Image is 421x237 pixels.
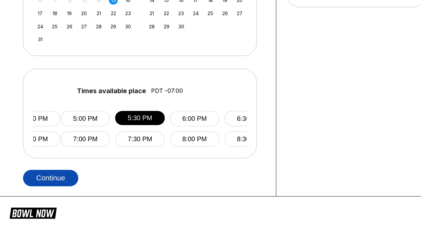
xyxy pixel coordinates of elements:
div: Choose Friday, September 26th, 2025 [221,9,230,18]
button: 6:30 PM [224,111,274,126]
div: Choose Monday, September 22nd, 2025 [162,9,171,18]
button: Continue [23,170,78,186]
div: Choose Thursday, September 25th, 2025 [206,9,215,18]
div: Choose Tuesday, September 30th, 2025 [177,22,186,31]
span: PDT -07:00 [151,87,183,94]
div: Choose Saturday, September 27th, 2025 [235,9,244,18]
button: 5:30 PM [115,111,165,125]
div: Choose Tuesday, August 19th, 2025 [65,9,74,18]
div: Choose Friday, August 22nd, 2025 [109,9,118,18]
div: Choose Monday, September 29th, 2025 [162,22,171,31]
button: 8:30 PM [224,131,274,147]
button: 2:30 PM [11,111,61,126]
div: Choose Thursday, August 28th, 2025 [94,22,103,31]
div: Choose Sunday, August 31st, 2025 [36,35,45,44]
div: Choose Sunday, August 17th, 2025 [36,9,45,18]
div: Choose Wednesday, August 20th, 2025 [80,9,88,18]
div: Choose Monday, August 25th, 2025 [50,22,59,31]
div: Choose Saturday, August 23rd, 2025 [124,9,133,18]
div: Choose Monday, August 18th, 2025 [50,9,59,18]
button: 4:30 PM [11,131,61,147]
button: 7:30 PM [115,131,165,147]
div: Choose Sunday, September 21st, 2025 [147,9,156,18]
div: Choose Sunday, August 24th, 2025 [36,22,45,31]
div: Choose Thursday, August 21st, 2025 [94,9,103,18]
button: 5:00 PM [61,111,110,126]
div: Choose Wednesday, September 24th, 2025 [191,9,200,18]
div: Choose Tuesday, August 26th, 2025 [65,22,74,31]
button: 7:00 PM [61,131,110,147]
div: Choose Wednesday, August 27th, 2025 [80,22,88,31]
button: 8:00 PM [170,131,219,147]
div: Choose Tuesday, September 23rd, 2025 [177,9,186,18]
span: Times available place [77,87,146,94]
div: Choose Sunday, September 28th, 2025 [147,22,156,31]
button: 6:00 PM [170,111,219,126]
div: Choose Friday, August 29th, 2025 [109,22,118,31]
div: Choose Saturday, August 30th, 2025 [124,22,133,31]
